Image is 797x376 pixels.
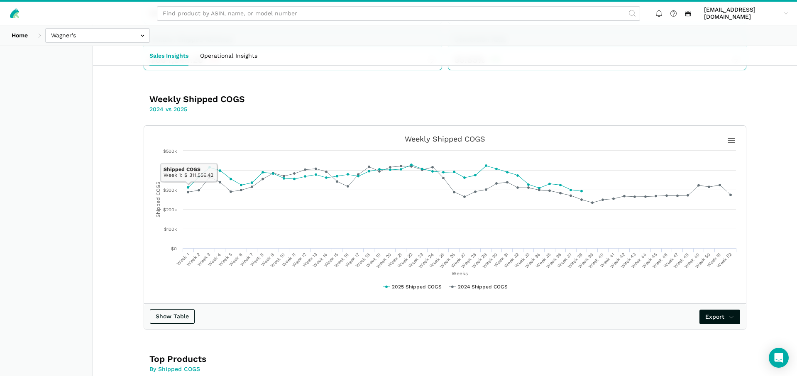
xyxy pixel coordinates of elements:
[460,252,477,269] tspan: Week 28
[705,313,735,321] span: Export
[699,310,741,324] a: Export
[196,252,212,267] tspan: Week 3
[323,252,340,269] tspan: Week 15
[418,252,435,269] tspan: Week 24
[439,252,456,269] tspan: Week 26
[567,252,584,269] tspan: Week 38
[281,252,296,268] tspan: Week 11
[392,284,442,290] tspan: 2025 Shipped COGS
[291,252,308,269] tspan: Week 12
[149,105,392,114] p: 2024 vs 2025
[149,365,392,374] p: By Shipped COGS
[155,181,161,217] tspan: Shipped COGS
[365,252,381,269] tspan: Week 19
[144,46,194,65] a: Sales Insights
[186,252,201,267] tspan: Week 2
[450,252,467,269] tspan: Week 27
[545,252,562,269] tspan: Week 36
[641,252,658,269] tspan: Week 45
[45,28,150,43] input: Wagner's
[535,252,552,269] tspan: Week 35
[269,252,286,269] tspan: Week 10
[150,309,195,324] button: Show Table
[556,252,573,269] tspan: Week 37
[157,6,640,21] input: Find product by ASIN, name, or model number
[239,252,254,267] tspan: Week 7
[513,252,531,269] tspan: Week 33
[228,252,243,267] tspan: Week 6
[706,252,722,269] tspan: Week 51
[609,252,626,269] tspan: Week 42
[207,252,222,267] tspan: Week 4
[149,93,392,105] h3: Weekly Shipped COGS
[672,252,690,269] tspan: Week 48
[194,46,263,65] a: Operational Insights
[301,252,318,269] tspan: Week 13
[599,252,616,269] tspan: Week 41
[218,252,233,267] tspan: Week 5
[493,252,509,269] tspan: Week 31
[249,252,264,267] tspan: Week 8
[704,6,781,21] span: [EMAIL_ADDRESS][DOMAIN_NAME]
[354,252,371,269] tspan: Week 18
[471,252,488,269] tspan: Week 29
[683,252,701,269] tspan: Week 49
[428,252,445,269] tspan: Week 25
[524,252,541,269] tspan: Week 34
[163,168,177,173] text: $400k
[386,252,403,269] tspan: Week 21
[163,188,177,193] text: $300k
[716,252,733,269] tspan: Week 52
[503,252,520,269] tspan: Week 32
[171,246,177,251] text: $0
[396,252,413,269] tspan: Week 22
[344,252,361,269] tspan: Week 17
[663,252,680,269] tspan: Week 47
[407,252,424,269] tspan: Week 23
[176,252,190,266] tspan: Week 1
[701,5,791,22] a: [EMAIL_ADDRESS][DOMAIN_NAME]
[630,252,648,269] tspan: Week 44
[458,284,508,290] tspan: 2024 Shipped COGS
[694,252,711,269] tspan: Week 50
[620,252,637,269] tspan: Week 43
[587,252,605,269] tspan: Week 40
[577,252,594,269] tspan: Week 39
[651,252,669,269] tspan: Week 46
[163,207,177,212] text: $200k
[164,227,177,232] text: $100k
[333,252,350,269] tspan: Week 16
[405,134,485,143] tspan: Weekly Shipped COGS
[452,271,468,276] tspan: Weeks
[769,348,789,368] div: Open Intercom Messenger
[260,252,275,267] tspan: Week 9
[6,28,34,43] a: Home
[482,252,499,269] tspan: Week 30
[163,149,177,154] text: $500k
[375,252,392,269] tspan: Week 20
[312,252,328,269] tspan: Week 14
[149,353,392,365] h3: Top Products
